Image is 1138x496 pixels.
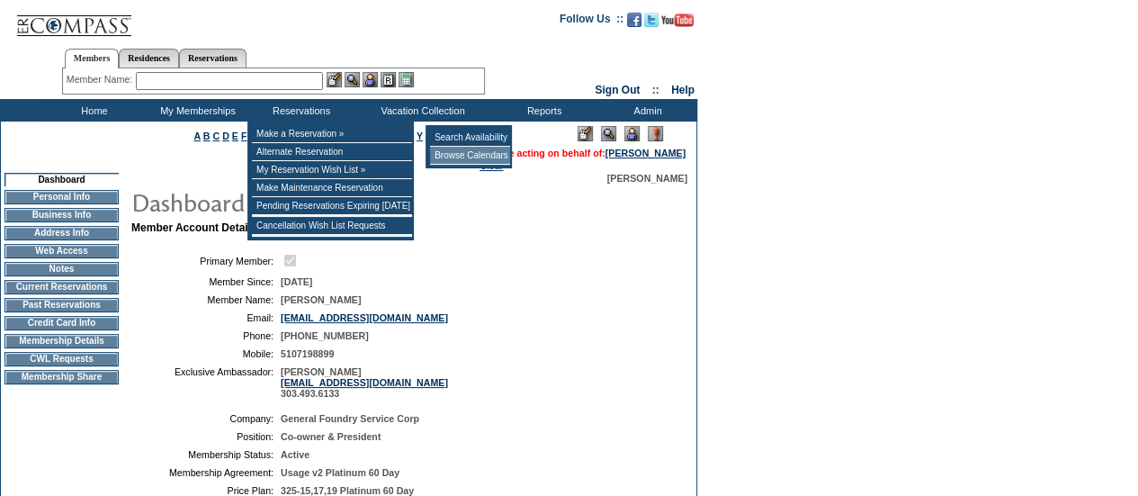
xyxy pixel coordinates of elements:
[381,72,396,87] img: Reservations
[139,348,273,359] td: Mobile:
[281,467,399,478] span: Usage v2 Platinum 60 Day
[345,72,360,87] img: View
[627,13,641,27] img: Become our fan on Facebook
[252,125,412,143] td: Make a Reservation »
[578,126,593,141] img: Edit Mode
[222,131,229,141] a: D
[595,84,640,96] a: Sign Out
[139,330,273,341] td: Phone:
[490,99,594,122] td: Reports
[252,179,412,197] td: Make Maintenance Reservation
[601,126,616,141] img: View Mode
[212,131,220,141] a: C
[417,131,423,141] a: Y
[281,377,448,388] a: [EMAIL_ADDRESS][DOMAIN_NAME]
[399,72,414,87] img: b_calculator.gif
[130,184,490,220] img: pgTtlDashboard.gif
[652,84,659,96] span: ::
[241,131,247,141] a: F
[139,467,273,478] td: Membership Agreement:
[4,190,119,204] td: Personal Info
[4,244,119,258] td: Web Access
[4,173,119,186] td: Dashboard
[232,131,238,141] a: E
[661,18,694,29] a: Subscribe to our YouTube Channel
[203,131,211,141] a: B
[40,99,144,122] td: Home
[624,126,640,141] img: Impersonate
[4,370,119,384] td: Membership Share
[139,413,273,424] td: Company:
[281,276,312,287] span: [DATE]
[281,312,448,323] a: [EMAIL_ADDRESS][DOMAIN_NAME]
[139,366,273,399] td: Exclusive Ambassador:
[363,72,378,87] img: Impersonate
[4,226,119,240] td: Address Info
[67,72,136,87] div: Member Name:
[139,449,273,460] td: Membership Status:
[351,99,490,122] td: Vacation Collection
[281,330,369,341] span: [PHONE_NUMBER]
[252,143,412,161] td: Alternate Reservation
[131,221,257,234] b: Member Account Details
[139,431,273,442] td: Position:
[4,208,119,222] td: Business Info
[281,413,419,424] span: General Foundry Service Corp
[661,14,694,27] img: Subscribe to our YouTube Channel
[252,161,412,179] td: My Reservation Wish List »
[281,485,414,496] span: 325-15,17,19 Platinum 60 Day
[644,13,659,27] img: Follow us on Twitter
[605,148,685,158] a: [PERSON_NAME]
[644,18,659,29] a: Follow us on Twitter
[139,294,273,305] td: Member Name:
[479,148,685,158] span: You are acting on behalf of:
[627,18,641,29] a: Become our fan on Facebook
[281,366,448,399] span: [PERSON_NAME] 303.493.6133
[194,131,201,141] a: A
[179,49,246,68] a: Reservations
[65,49,120,68] a: Members
[4,316,119,330] td: Credit Card Info
[4,262,119,276] td: Notes
[119,49,179,68] a: Residences
[560,11,623,32] td: Follow Us ::
[4,280,119,294] td: Current Reservations
[648,126,663,141] img: Log Concern/Member Elevation
[281,348,334,359] span: 5107198899
[281,294,361,305] span: [PERSON_NAME]
[4,352,119,366] td: CWL Requests
[252,197,412,215] td: Pending Reservations Expiring [DATE]
[607,173,687,184] span: [PERSON_NAME]
[281,431,381,442] span: Co-owner & President
[594,99,697,122] td: Admin
[281,449,309,460] span: Active
[252,217,412,235] td: Cancellation Wish List Requests
[327,72,342,87] img: b_edit.gif
[430,147,510,165] td: Browse Calendars
[144,99,247,122] td: My Memberships
[139,312,273,323] td: Email:
[139,485,273,496] td: Price Plan:
[671,84,694,96] a: Help
[4,334,119,348] td: Membership Details
[247,99,351,122] td: Reservations
[139,252,273,269] td: Primary Member:
[430,129,510,147] td: Search Availability
[4,298,119,312] td: Past Reservations
[139,276,273,287] td: Member Since:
